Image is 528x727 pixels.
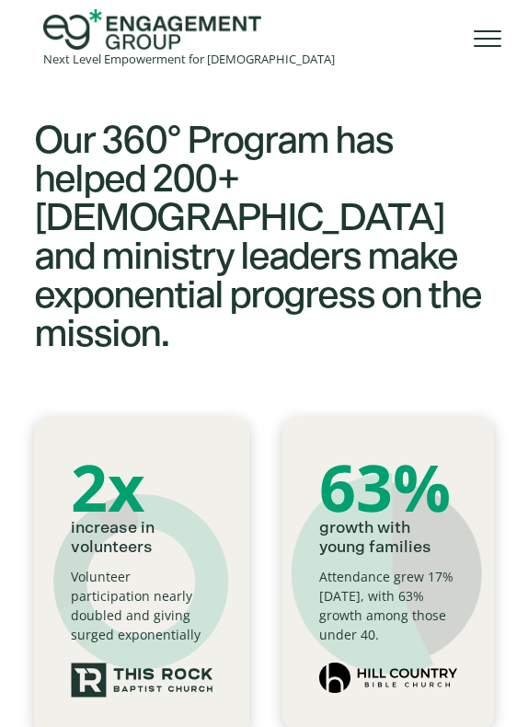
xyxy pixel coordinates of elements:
[43,50,335,69] div: Next Level Empowerment for [DEMOGRAPHIC_DATA]
[292,425,492,722] img: A generic pie graph
[71,567,212,644] p: Volunteer participation nearly doubled and giving surged exponentially
[34,9,335,69] a: home
[71,455,212,519] div: 2x
[43,9,261,50] img: Engagement Group Logo Icon
[71,519,212,558] p: increase in volunteers
[34,121,493,353] h2: Our 360° Program has helped 200+ [DEMOGRAPHIC_DATA] and ministry leaders make exponential progres...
